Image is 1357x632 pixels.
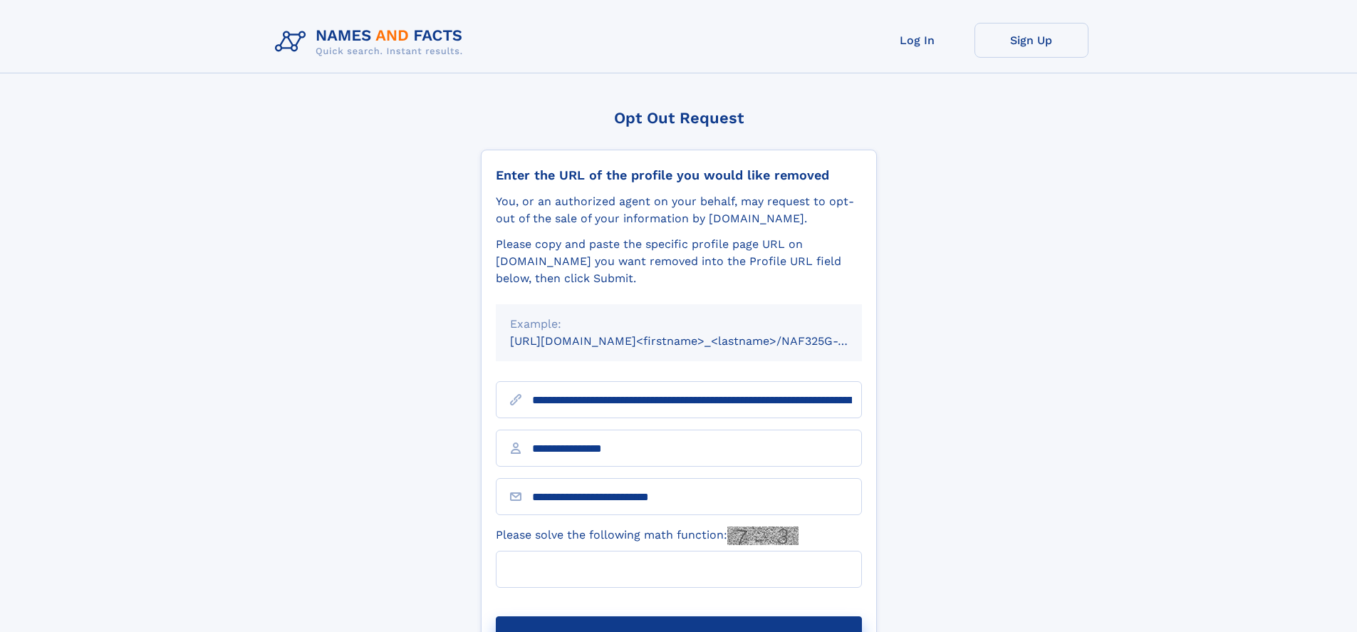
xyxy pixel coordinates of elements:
div: Please copy and paste the specific profile page URL on [DOMAIN_NAME] you want removed into the Pr... [496,236,862,287]
label: Please solve the following math function: [496,527,799,545]
img: Logo Names and Facts [269,23,474,61]
small: [URL][DOMAIN_NAME]<firstname>_<lastname>/NAF325G-xxxxxxxx [510,334,889,348]
a: Log In [861,23,974,58]
a: Sign Up [974,23,1088,58]
div: Enter the URL of the profile you would like removed [496,167,862,183]
div: You, or an authorized agent on your behalf, may request to opt-out of the sale of your informatio... [496,193,862,227]
div: Opt Out Request [481,109,877,127]
div: Example: [510,316,848,333]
